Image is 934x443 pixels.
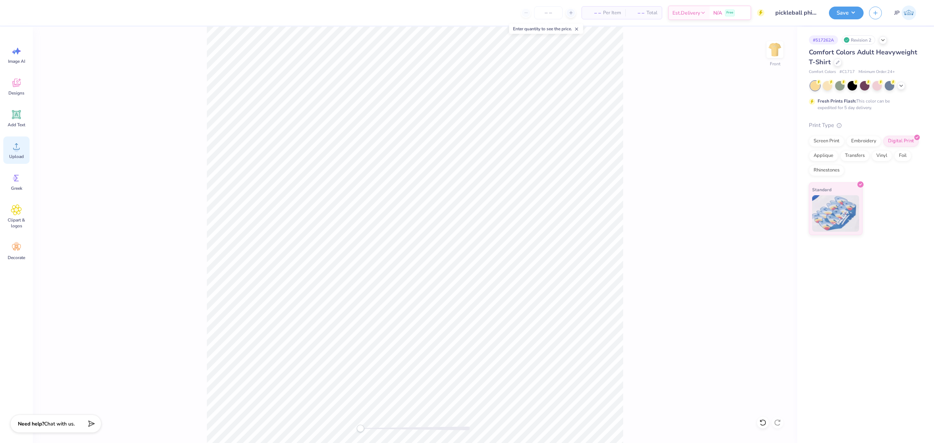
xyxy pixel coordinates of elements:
a: JP [891,5,919,20]
span: Clipart & logos [4,217,28,229]
span: JP [894,9,900,17]
div: Front [770,61,780,67]
span: Decorate [8,255,25,261]
span: Comfort Colors [809,69,836,75]
input: – – [534,6,563,19]
img: Standard [812,195,859,232]
div: Accessibility label [357,425,364,432]
span: Free [726,10,733,15]
span: Greek [11,185,22,191]
strong: Fresh Prints Flash: [818,98,856,104]
div: Embroidery [846,136,881,147]
div: Print Type [809,121,919,130]
span: – – [586,9,601,17]
span: Chat with us. [44,420,75,427]
span: Est. Delivery [672,9,700,17]
div: Transfers [840,150,869,161]
div: Enter quantity to see the price. [509,24,583,34]
div: Screen Print [809,136,844,147]
div: Digital Print [883,136,919,147]
img: Front [768,42,782,57]
button: Save [829,7,864,19]
div: Foil [894,150,911,161]
div: Rhinestones [809,165,844,176]
span: N/A [713,9,722,17]
span: Image AI [8,58,25,64]
span: Minimum Order: 24 + [858,69,895,75]
input: Untitled Design [770,5,823,20]
span: – – [630,9,644,17]
span: # C1717 [840,69,855,75]
span: Add Text [8,122,25,128]
span: Comfort Colors Adult Heavyweight T-Shirt [809,48,917,66]
div: # 517262A [809,35,838,45]
strong: Need help? [18,420,44,427]
span: Upload [9,154,24,159]
span: Per Item [603,9,621,17]
div: Applique [809,150,838,161]
div: Vinyl [872,150,892,161]
span: Total [647,9,657,17]
div: Revision 2 [842,35,875,45]
span: Standard [812,186,831,193]
div: This color can be expedited for 5 day delivery. [818,98,907,111]
span: Designs [8,90,24,96]
img: John Paul Torres [902,5,916,20]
